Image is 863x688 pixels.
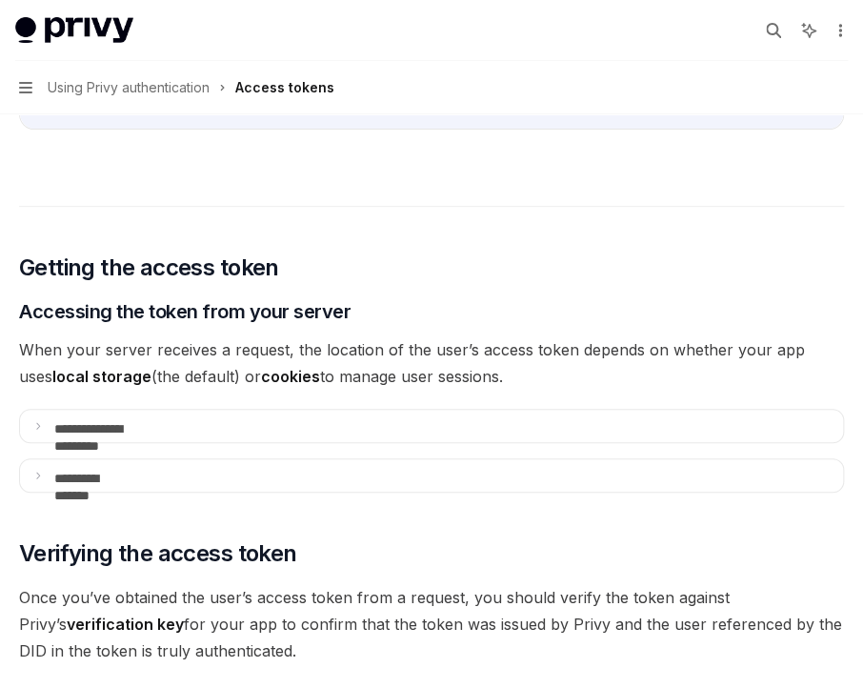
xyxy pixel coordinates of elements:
[235,76,334,99] div: Access tokens
[19,336,844,390] span: When your server receives a request, the location of the user’s access token depends on whether y...
[829,17,848,44] button: More actions
[19,584,844,664] span: Once you’ve obtained the user’s access token from a request, you should verify the token against ...
[19,298,351,325] span: Accessing the token from your server
[19,538,296,569] span: Verifying the access token
[48,76,210,99] span: Using Privy authentication
[67,615,184,634] strong: verification key
[19,253,279,283] span: Getting the access token
[15,17,133,44] img: light logo
[52,367,151,386] strong: local storage
[261,367,320,386] strong: cookies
